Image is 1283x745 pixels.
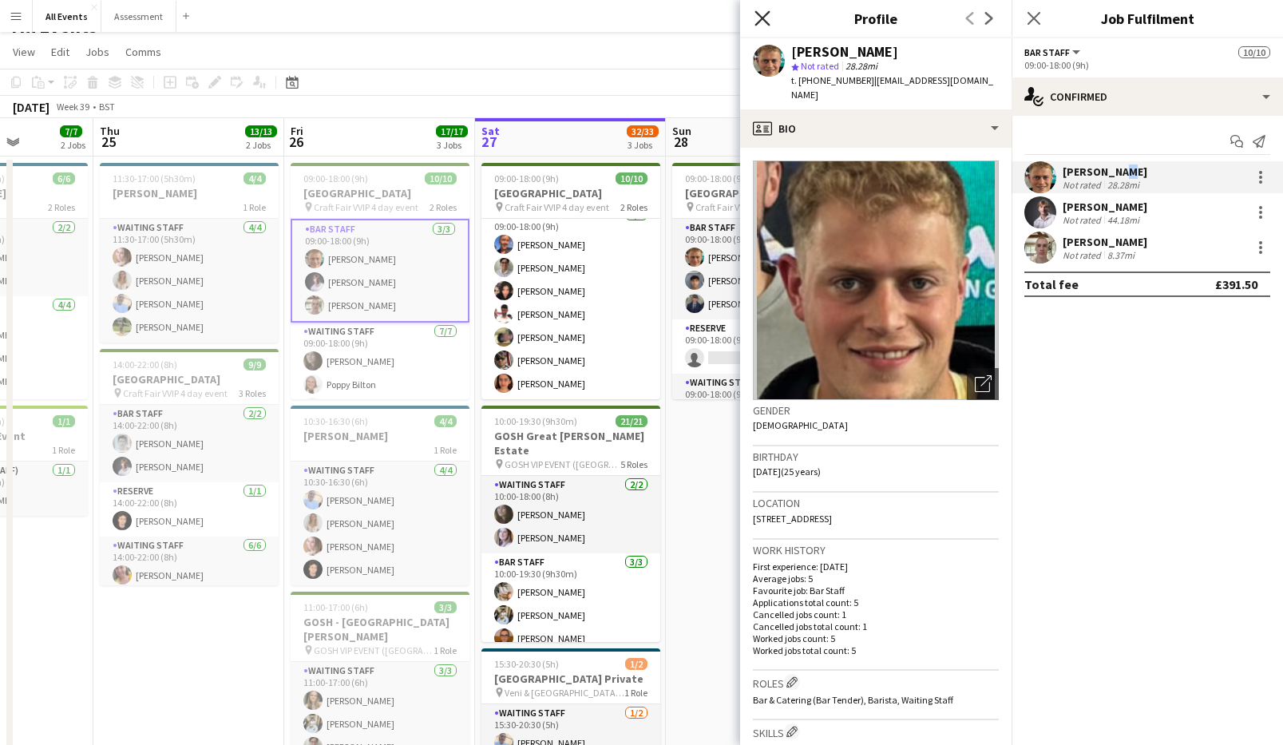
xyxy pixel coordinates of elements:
div: [PERSON_NAME] [1063,164,1147,179]
div: 2 Jobs [61,139,85,151]
span: 2 Roles [620,201,647,213]
app-job-card: 14:00-22:00 (8h)9/9[GEOGRAPHIC_DATA] Craft Fair VVIP 4 day event3 RolesBar Staff2/214:00-22:00 (8... [100,349,279,585]
span: 09:00-18:00 (9h) [303,172,368,184]
div: 44.18mi [1104,214,1142,226]
app-card-role: Bar Staff2/214:00-22:00 (8h)[PERSON_NAME][PERSON_NAME] [100,405,279,482]
div: Not rated [1063,249,1104,261]
div: 11:30-17:00 (5h30m)4/4[PERSON_NAME]1 RoleWaiting Staff4/411:30-17:00 (5h30m)[PERSON_NAME][PERSON_... [100,163,279,343]
span: 1 Role [52,444,75,456]
span: View [13,45,35,59]
a: Edit [45,42,76,62]
span: 10:30-16:30 (6h) [303,415,368,427]
span: 1/1 [53,415,75,427]
div: 2 Jobs [246,139,276,151]
h3: Skills [753,723,999,740]
app-job-card: 09:00-18:00 (9h)10/11[GEOGRAPHIC_DATA] Craft Fair VVIP 4 day event3 RolesBar Staff3/309:00-18:00 ... [672,163,851,399]
a: Comms [119,42,168,62]
span: 14:00-22:00 (8h) [113,359,177,371]
span: 1 Role [434,444,457,456]
span: Sat [481,124,500,138]
h3: [GEOGRAPHIC_DATA] [481,186,660,200]
span: Thu [100,124,120,138]
span: 1 Role [434,644,457,656]
h3: Location [753,496,999,510]
span: Craft Fair VVIP 4 day event [695,201,800,213]
div: [DATE] [13,99,49,115]
div: Open photos pop-in [967,368,999,400]
span: 32/33 [627,125,659,137]
app-job-card: 10:00-19:30 (9h30m)21/21GOSH Great [PERSON_NAME] Estate GOSH VIP EVENT ([GEOGRAPHIC_DATA][PERSON_... [481,406,660,642]
span: 7/7 [60,125,82,137]
span: Craft Fair VVIP 4 day event [314,201,418,213]
p: First experience: [DATE] [753,561,999,573]
span: Week 39 [53,101,93,113]
span: Craft Fair VVIP 4 day event [505,201,609,213]
div: 09:00-18:00 (9h) [1024,59,1270,71]
span: 5 Roles [620,458,647,470]
app-job-card: 09:00-18:00 (9h)10/10[GEOGRAPHIC_DATA] Craft Fair VVIP 4 day event2 RolesBar Staff3/309:00-18:00 ... [291,163,469,399]
div: Bio [740,109,1012,148]
span: t. [PHONE_NUMBER] [791,74,874,86]
span: 3/3 [434,601,457,613]
h3: [GEOGRAPHIC_DATA] [100,372,279,386]
p: Cancelled jobs count: 1 [753,608,999,620]
span: 2 Roles [48,201,75,213]
h3: Profile [740,8,1012,29]
div: Total fee [1024,276,1079,292]
span: 26 [288,133,303,151]
h3: Gender [753,403,999,418]
span: Craft Fair VVIP 4 day event [123,387,228,399]
span: 13/13 [245,125,277,137]
span: 09:00-18:00 (9h) [494,172,559,184]
app-card-role: Waiting Staff7/709:00-18:00 (9h) [672,374,851,572]
span: 10/10 [425,172,457,184]
app-card-role: Waiting Staff7/709:00-18:00 (9h)[PERSON_NAME]Poppy Bilton [291,323,469,516]
div: 3 Jobs [628,139,658,151]
button: All Events [33,1,101,32]
span: 4/4 [434,415,457,427]
span: 1 Role [243,201,266,213]
span: [STREET_ADDRESS] [753,513,832,525]
app-card-role: Waiting Staff4/410:30-16:30 (6h)[PERSON_NAME][PERSON_NAME][PERSON_NAME][PERSON_NAME] [291,462,469,585]
span: 17/17 [436,125,468,137]
div: 3 Jobs [437,139,467,151]
div: £391.50 [1215,276,1257,292]
img: Crew avatar or photo [753,160,999,400]
app-card-role: Bar Staff3/309:00-18:00 (9h)[PERSON_NAME][PERSON_NAME][PERSON_NAME] [672,219,851,319]
h3: [GEOGRAPHIC_DATA] Private [481,672,660,686]
app-job-card: 10:30-16:30 (6h)4/4[PERSON_NAME]1 RoleWaiting Staff4/410:30-16:30 (6h)[PERSON_NAME][PERSON_NAME][... [291,406,469,585]
app-card-role: Bar Staff3/309:00-18:00 (9h)[PERSON_NAME][PERSON_NAME][PERSON_NAME] [291,219,469,323]
span: 9/9 [244,359,266,371]
span: 28 [670,133,691,151]
div: BST [99,101,115,113]
span: GOSH VIP EVENT ([GEOGRAPHIC_DATA][PERSON_NAME]) [505,458,620,470]
app-job-card: 09:00-18:00 (9h)10/10[GEOGRAPHIC_DATA] Craft Fair VVIP 4 day event2 Roles[PERSON_NAME][PERSON_NAM... [481,163,660,399]
span: 25 [97,133,120,151]
p: Cancelled jobs total count: 1 [753,620,999,632]
app-card-role: Reserve1/114:00-22:00 (8h)[PERSON_NAME] [100,482,279,537]
span: GOSH VIP EVENT ([GEOGRAPHIC_DATA][PERSON_NAME]) [314,644,434,656]
h3: Birthday [753,450,999,464]
p: Worked jobs count: 5 [753,632,999,644]
p: Average jobs: 5 [753,573,999,585]
span: 3 Roles [239,387,266,399]
app-card-role: Bar Staff3/310:00-19:30 (9h30m)[PERSON_NAME][PERSON_NAME][PERSON_NAME] [481,553,660,654]
p: Applications total count: 5 [753,596,999,608]
div: Not rated [1063,179,1104,191]
span: [DATE] (25 years) [753,466,821,478]
h3: [PERSON_NAME] [291,429,469,443]
span: 10/10 [1238,46,1270,58]
span: 27 [479,133,500,151]
span: | [EMAIL_ADDRESS][DOMAIN_NAME] [791,74,993,101]
span: Not rated [801,60,839,72]
span: 11:30-17:00 (5h30m) [113,172,196,184]
span: 1 Role [624,687,647,699]
h3: Job Fulfilment [1012,8,1283,29]
div: Not rated [1063,214,1104,226]
span: Bar & Catering (Bar Tender), Barista, Waiting Staff [753,694,953,706]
